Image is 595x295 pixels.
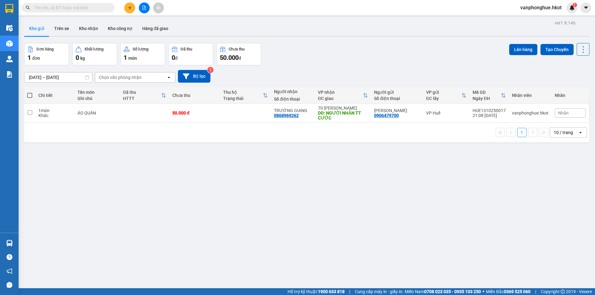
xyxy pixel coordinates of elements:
[517,128,527,137] button: 1
[26,6,30,10] span: search
[77,96,117,101] div: Ghi chú
[38,108,71,113] div: 1 món
[74,21,103,36] button: Kho nhận
[555,93,586,98] div: Nhãn
[229,47,245,51] div: Chưa thu
[99,74,142,80] div: Chọn văn phòng nhận
[473,108,506,113] div: HUE1310250017
[181,47,192,51] div: Đã thu
[77,111,117,115] div: ÁO QUẦN
[72,43,117,65] button: Khối lượng0kg
[274,89,312,94] div: Người nhận
[318,96,363,101] div: ĐC giao
[24,43,69,65] button: Đơn hàng1đơn
[7,254,12,260] span: question-circle
[172,54,175,61] span: 0
[7,282,12,288] span: message
[168,43,213,65] button: Đã thu0đ
[133,47,148,51] div: Số lượng
[5,4,13,13] img: logo-vxr
[374,90,420,95] div: Người gửi
[574,3,576,7] span: 1
[473,90,501,95] div: Mã GD
[223,90,263,95] div: Thu hộ
[124,2,135,13] button: plus
[504,289,531,294] strong: 0369 525 060
[142,6,146,10] span: file-add
[561,289,565,294] span: copyright
[349,288,350,295] span: |
[32,56,40,61] span: đơn
[424,289,481,294] strong: 0708 023 035 - 0935 103 250
[120,87,169,104] th: Toggle SortBy
[426,90,461,95] div: VP gửi
[315,87,371,104] th: Toggle SortBy
[153,2,164,13] button: aim
[38,113,71,118] div: Khác
[49,21,74,36] button: Trên xe
[6,25,13,31] img: warehouse-icon
[6,240,13,246] img: warehouse-icon
[554,129,573,136] div: 10 / trang
[318,111,368,120] div: DĐ: NGƯỜI NHẬN TT CƯỚC
[540,44,574,55] button: Tạo Chuyến
[580,2,591,13] button: caret-down
[156,6,161,10] span: aim
[274,108,312,113] div: TRƯỜNG GIANG
[374,108,420,113] div: TẤN DŨNG
[123,90,161,95] div: Đã thu
[6,56,13,62] img: warehouse-icon
[128,6,132,10] span: plus
[77,90,117,95] div: Tên món
[124,54,127,61] span: 1
[573,3,577,7] sup: 1
[28,54,31,61] span: 1
[473,113,506,118] div: 21:08 [DATE]
[6,40,13,47] img: warehouse-icon
[374,113,399,118] div: 0906479700
[24,21,49,36] button: Kho gửi
[288,288,345,295] span: Hỗ trợ kỹ thuật:
[123,96,161,101] div: HTTT
[207,67,214,73] sup: 2
[139,2,150,13] button: file-add
[426,111,466,115] div: VP Huế
[318,90,363,95] div: VP nhận
[512,93,549,98] div: Nhân viên
[6,71,13,78] img: solution-icon
[137,21,173,36] button: Hàng đã giao
[318,106,368,111] div: 70 [PERSON_NAME]
[223,96,263,101] div: Trạng thái
[175,56,178,61] span: đ
[7,268,12,274] span: notification
[220,54,239,61] span: 50.000
[220,87,271,104] th: Toggle SortBy
[509,44,537,55] button: Lên hàng
[423,87,469,104] th: Toggle SortBy
[355,288,403,295] span: Cung cấp máy in - giấy in:
[515,4,566,11] span: vanphonghue.hkot
[80,56,85,61] span: kg
[239,56,241,61] span: đ
[274,97,312,102] div: Số điện thoại
[583,5,589,11] span: caret-down
[38,93,71,98] div: Chi tiết
[216,43,261,65] button: Chưa thu50.000đ
[318,289,345,294] strong: 1900 633 818
[405,288,481,295] span: Miền Nam
[578,130,583,135] svg: open
[37,47,54,51] div: Đơn hàng
[512,111,549,115] div: vanphonghue.hkot
[274,113,299,118] div: 0868969262
[558,111,569,115] span: Nhãn
[469,87,509,104] th: Toggle SortBy
[486,288,531,295] span: Miền Bắc
[85,47,104,51] div: Khối lượng
[166,75,171,80] svg: open
[473,96,501,101] div: Ngày ĐH
[172,111,217,115] div: 50.000 đ
[178,70,210,83] button: Bộ lọc
[483,290,484,293] span: ⚪️
[569,5,575,11] img: icon-new-feature
[24,72,92,82] input: Select a date range.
